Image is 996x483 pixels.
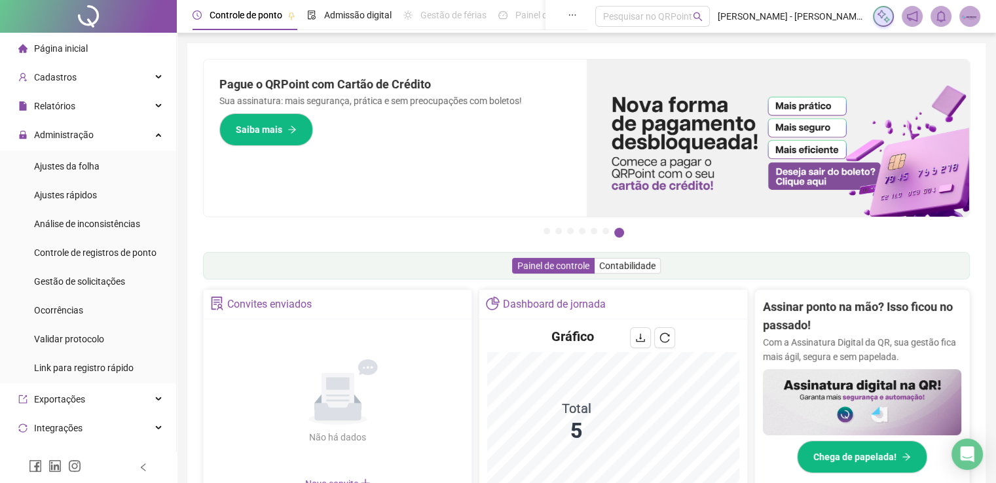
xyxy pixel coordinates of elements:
span: Ajustes rápidos [34,190,97,200]
span: Administração [34,130,94,140]
span: ellipsis [568,10,577,20]
h2: Pague o QRPoint com Cartão de Crédito [219,75,571,94]
span: bell [935,10,947,22]
span: Chega de papelada! [813,450,896,464]
span: Painel do DP [515,10,566,20]
div: Convites enviados [227,293,312,315]
span: file-done [307,10,316,20]
span: Ocorrências [34,305,83,315]
span: Painel de controle [517,260,589,271]
div: Não há dados [278,430,398,444]
h2: Assinar ponto na mão? Isso ficou no passado! [763,298,961,335]
button: 7 [614,228,624,238]
span: download [635,332,646,343]
span: dashboard [498,10,507,20]
span: pie-chart [486,296,500,310]
span: user-add [18,73,28,82]
span: clock-circle [193,10,202,20]
span: Controle de ponto [210,10,282,20]
span: Análise de inconsistências [34,219,140,229]
button: 1 [544,228,550,234]
p: Com a Assinatura Digital da QR, sua gestão fica mais ágil, segura e sem papelada. [763,335,961,364]
span: arrow-right [902,452,911,461]
span: [PERSON_NAME] - [PERSON_NAME] CONSULTORIA EMPRESARIAL LTDA [718,9,865,24]
img: banner%2F02c71560-61a6-44d4-94b9-c8ab97240462.png [763,369,961,435]
div: Dashboard de jornada [503,293,606,315]
button: Saiba mais [219,113,313,146]
img: banner%2F096dab35-e1a4-4d07-87c2-cf089f3812bf.png [587,60,970,217]
div: Open Intercom Messenger [951,438,983,470]
button: 2 [555,228,562,234]
span: Saiba mais [236,122,282,137]
span: solution [210,296,224,310]
button: 6 [602,228,609,234]
span: Integrações [34,423,83,433]
button: 5 [591,228,597,234]
span: Cadastros [34,72,77,82]
h4: Gráfico [551,327,594,346]
span: linkedin [48,459,62,473]
span: Exportações [34,394,85,404]
span: notification [906,10,918,22]
img: sparkle-icon.fc2bf0ac1784a2077858766a79e2daf3.svg [876,9,891,24]
span: search [693,12,703,22]
span: left [139,463,148,472]
span: reload [659,332,670,343]
span: Controle de registros de ponto [34,247,157,258]
span: Admissão digital [324,10,392,20]
span: export [18,395,28,404]
p: Sua assinatura: mais segurança, prática e sem preocupações com boletos! [219,94,571,108]
span: Validar protocolo [34,334,104,344]
span: pushpin [287,12,295,20]
span: facebook [29,459,42,473]
span: instagram [68,459,81,473]
span: sun [403,10,413,20]
span: Gestão de solicitações [34,276,125,287]
span: Gestão de férias [420,10,487,20]
button: 3 [567,228,574,234]
span: home [18,44,28,53]
span: sync [18,423,28,433]
button: Chega de papelada! [797,440,927,473]
span: Página inicial [34,43,88,54]
span: Link para registro rápido [34,363,134,373]
span: Ajustes da folha [34,161,100,171]
button: 4 [579,228,585,234]
img: 83437 [960,7,980,26]
span: file [18,101,28,111]
span: Relatórios [34,101,75,111]
span: arrow-right [287,125,297,134]
span: Contabilidade [599,260,655,271]
span: lock [18,130,28,139]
